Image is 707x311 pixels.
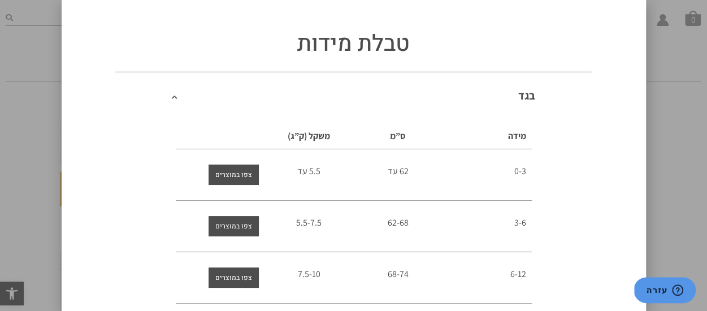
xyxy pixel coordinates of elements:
[296,217,322,228] span: 5.5-7.5
[634,277,696,305] iframe: פותח יישומון שאפשר לשוחח בו בצ'אט עם אחד הנציגים שלנו
[209,165,259,185] a: צפו במוצרים
[388,165,409,177] span: 62 עד
[215,165,252,185] span: צפו במוצרים
[390,130,406,142] span: ס”מ
[510,268,526,280] span: 6-12
[115,71,592,118] div: בגד
[288,130,330,142] span: משקל (ק”ג)
[298,268,320,280] span: 7.5-10
[209,267,259,288] a: צפו במוצרים
[514,165,526,177] span: 0-3
[215,216,252,236] span: צפו במוצרים
[514,217,526,228] span: 3-6
[388,268,409,280] span: 68-74
[76,28,632,60] h1: טבלת מידות
[508,130,526,142] span: מידה
[215,267,252,288] span: צפו במוצרים
[518,88,535,103] a: בגד
[209,216,259,236] a: צפו במוצרים
[297,165,320,177] span: 5.5 עד
[388,217,409,228] span: 62-68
